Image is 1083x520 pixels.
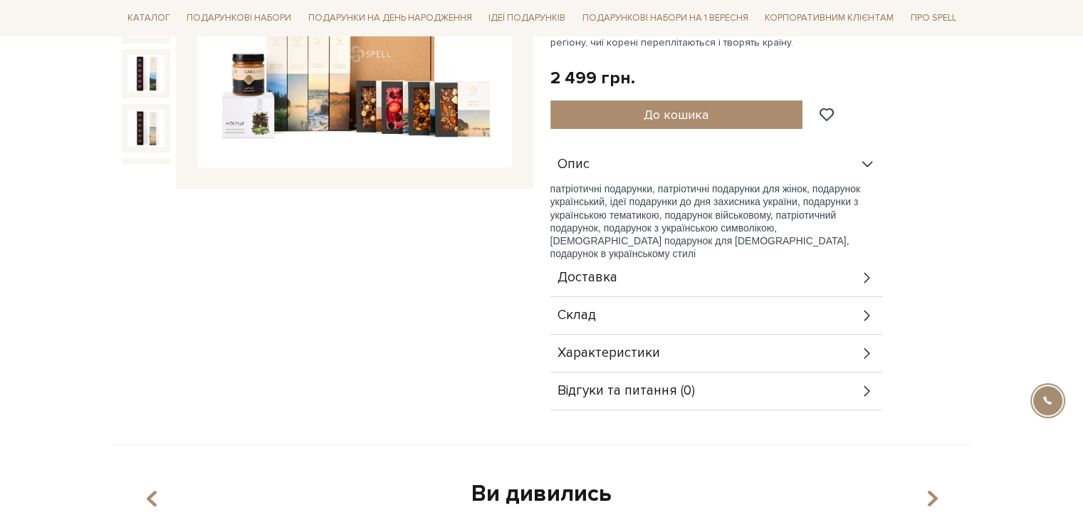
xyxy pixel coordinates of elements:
a: Подарункові набори [181,7,297,29]
a: Корпоративним клієнтам [759,6,899,30]
a: Про Spell [905,7,962,29]
div: 2 499 грн. [550,67,635,89]
span: Відгуки та питання (0) [558,385,695,397]
a: Подарункові набори на 1 Вересня [577,6,754,30]
span: Доставка [558,271,617,284]
a: Подарунки на День народження [303,7,478,29]
span: Опис [558,158,590,171]
span: Характеристики [558,347,660,360]
span: Склад [558,309,596,322]
span: До кошика [644,107,708,123]
span: , подарунок з українською символікою, [DEMOGRAPHIC_DATA] подарунок для [DEMOGRAPHIC_DATA], подару... [550,222,849,259]
div: Ви дивились [130,479,953,509]
button: До кошика [550,100,803,129]
img: Подарунок Рідними шляхами [127,110,164,147]
a: Ідеї подарунків [483,7,571,29]
a: Каталог [122,7,176,29]
img: Подарунок Рідними шляхами [127,55,164,92]
span: патріотичні подарунки, патріотичні подарунки для жінок, подарунок український, ідеї подарунки до ... [550,183,861,234]
img: Подарунок Рідними шляхами [127,164,164,201]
